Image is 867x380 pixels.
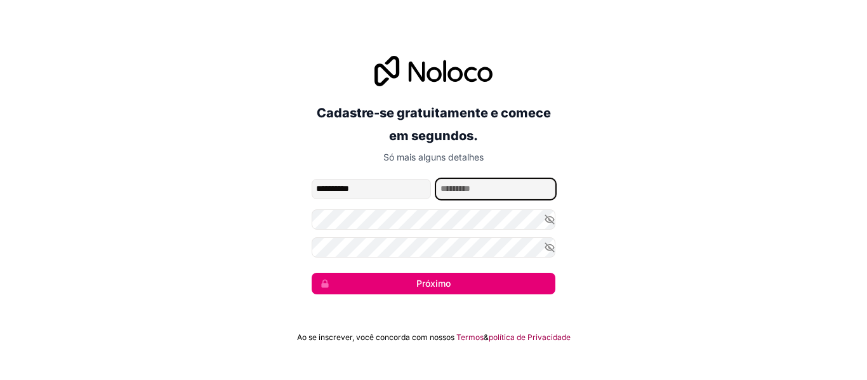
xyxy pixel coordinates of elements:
[312,237,555,258] input: Confirme sua senha
[456,332,484,343] a: Termos
[312,273,555,294] button: Próximo
[436,179,555,199] input: nome de família
[489,332,571,343] a: política de Privacidade
[383,152,484,162] font: Só mais alguns detalhes
[312,209,555,230] input: Senha
[297,332,454,342] font: Ao se inscrever, você concorda com nossos
[317,105,551,143] font: Cadastre-se gratuitamente e comece em segundos.
[416,278,451,289] font: Próximo
[312,179,431,199] input: nome dado
[489,332,571,342] font: política de Privacidade
[484,332,489,342] font: &
[456,332,484,342] font: Termos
